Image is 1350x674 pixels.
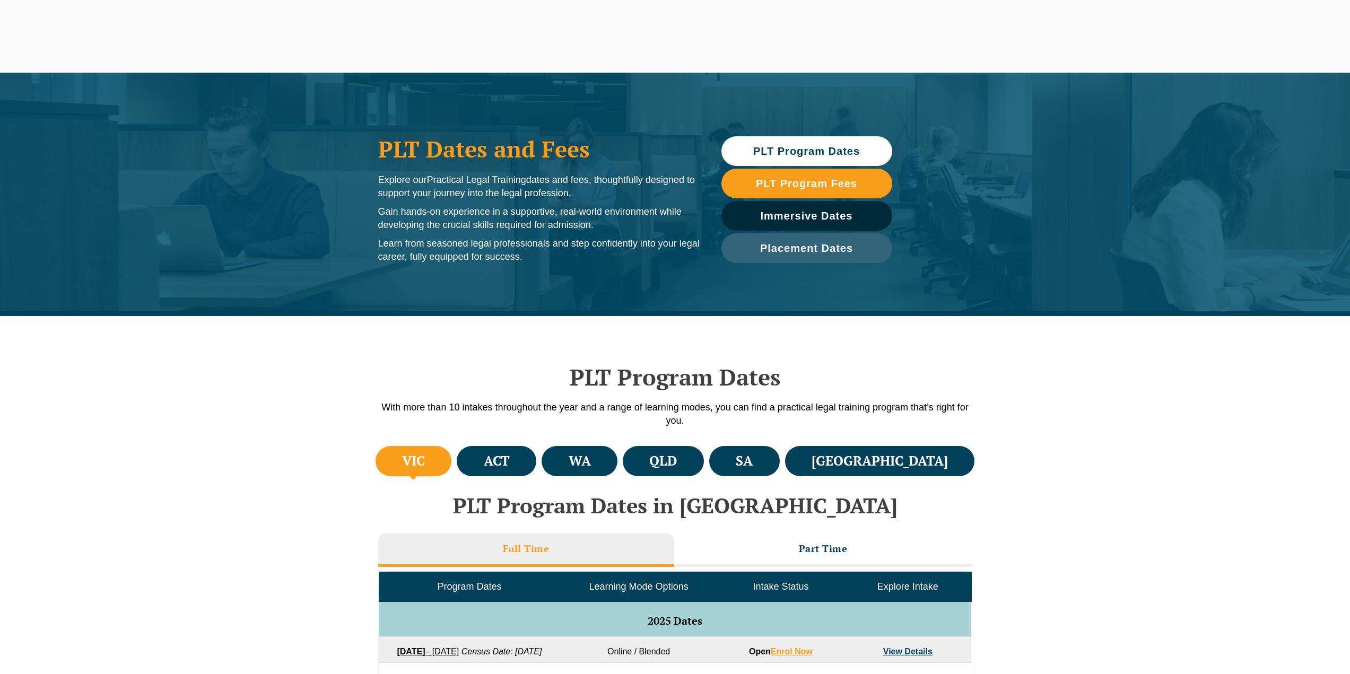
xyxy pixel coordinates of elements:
[569,452,591,470] h4: WA
[378,136,700,162] h1: PLT Dates and Fees
[721,201,892,231] a: Immersive Dates
[373,401,978,427] p: With more than 10 intakes throughout the year and a range of learning modes, you can find a pract...
[378,205,700,232] p: Gain hands-on experience in a supportive, real-world environment while developing the crucial ski...
[721,136,892,166] a: PLT Program Dates
[560,637,717,663] td: Online / Blended
[883,647,933,656] a: View Details
[877,581,938,592] span: Explore Intake
[461,647,542,656] em: Census Date: [DATE]
[761,211,853,221] span: Immersive Dates
[402,452,425,470] h4: VIC
[397,647,459,656] a: [DATE]– [DATE]
[753,146,860,156] span: PLT Program Dates
[397,647,425,656] strong: [DATE]
[373,364,978,390] h2: PLT Program Dates
[812,452,948,470] h4: [GEOGRAPHIC_DATA]
[760,243,853,253] span: Placement Dates
[721,233,892,263] a: Placement Dates
[427,174,526,185] span: Practical Legal Training
[378,237,700,264] p: Learn from seasoned legal professionals and step confidently into your legal career, fully equipp...
[503,542,550,555] h3: Full Time
[749,647,813,656] strong: Open
[771,647,813,656] a: Enrol Now
[736,452,753,470] h4: SA
[756,178,857,189] span: PLT Program Fees
[378,173,700,200] p: Explore our dates and fees, thoughtfully designed to support your journey into the legal profession.
[373,494,978,517] h2: PLT Program Dates in [GEOGRAPHIC_DATA]
[649,452,677,470] h4: QLD
[721,169,892,198] a: PLT Program Fees
[799,542,848,555] h3: Part Time
[484,452,510,470] h4: ACT
[589,581,689,592] span: Learning Mode Options
[648,614,702,628] span: 2025 Dates
[437,581,501,592] span: Program Dates
[753,581,808,592] span: Intake Status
